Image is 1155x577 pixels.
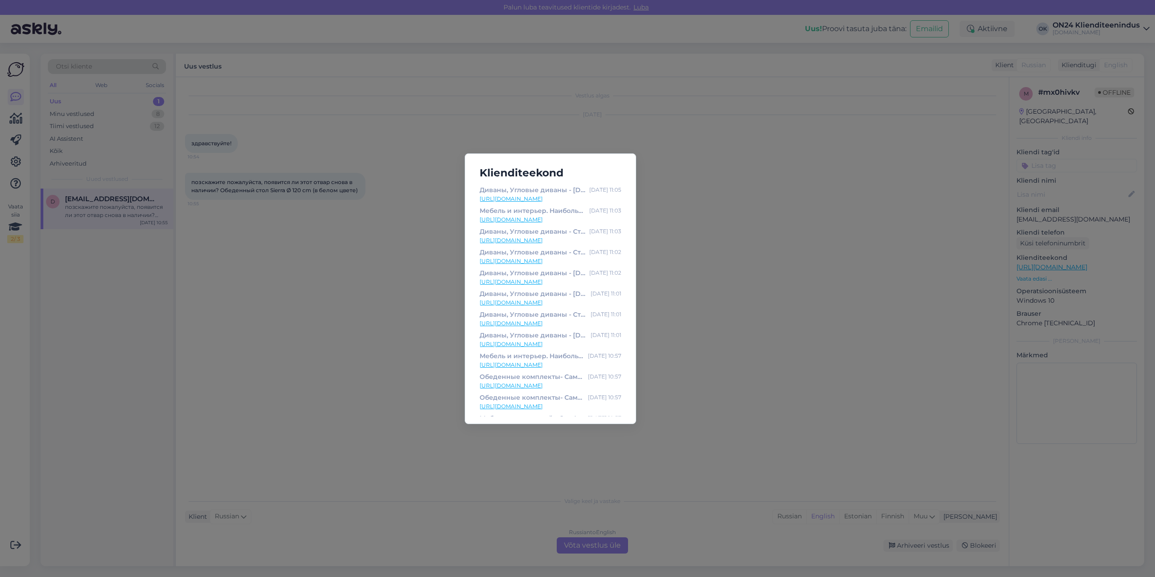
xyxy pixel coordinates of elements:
[480,319,621,328] a: [URL][DOMAIN_NAME]
[480,299,621,307] a: [URL][DOMAIN_NAME]
[480,216,621,224] a: [URL][DOMAIN_NAME]
[588,351,621,361] div: [DATE] 10:57
[480,309,587,319] div: Диваны, Угловые диваны - Стр.2 - [DOMAIN_NAME] Мебель и интерьер
[480,372,584,382] div: Обеденные комплекты- Самый большой выбор и скидки - Стр.2 - [DOMAIN_NAME] Мебель и интерьер
[480,382,621,390] a: [URL][DOMAIN_NAME]
[591,289,621,299] div: [DATE] 11:01
[480,268,586,278] div: Диваны, Угловые диваны - [DOMAIN_NAME] Мебель и интерьер
[480,226,586,236] div: Диваны, Угловые диваны - Стр.3 - [DOMAIN_NAME] Мебель и интерьер
[588,413,621,423] div: [DATE] 10:57
[480,206,586,216] div: Мебель и интерьер. Наибольший выбор мебели - [DOMAIN_NAME] Мебель и интерьер
[480,278,621,286] a: [URL][DOMAIN_NAME]
[480,195,621,203] a: [URL][DOMAIN_NAME]
[480,247,586,257] div: Диваны, Угловые диваны - Стр.2 - [DOMAIN_NAME] Мебель и интерьер
[480,236,621,245] a: [URL][DOMAIN_NAME]
[480,257,621,265] a: [URL][DOMAIN_NAME]
[480,392,584,402] div: Обеденные комплекты- Самый большой выбор и скидки - [DOMAIN_NAME] Мебель и интерьер
[588,392,621,402] div: [DATE] 10:57
[591,309,621,319] div: [DATE] 11:01
[480,185,586,195] div: Диваны, Угловые диваны - [DOMAIN_NAME] Мебель и интерьер
[589,247,621,257] div: [DATE] 11:02
[472,165,628,181] h5: Klienditeekond
[480,340,621,348] a: [URL][DOMAIN_NAME]
[480,402,621,411] a: [URL][DOMAIN_NAME]
[480,330,587,340] div: Диваны, Угловые диваны - [DOMAIN_NAME] Мебель и интерьер
[589,226,621,236] div: [DATE] 11:03
[480,413,584,423] div: Мебель для столовой - Стр.4 - [DOMAIN_NAME] Мебель и интерьер
[480,351,584,361] div: Мебель и интерьер. Наибольший выбор мебели - [DOMAIN_NAME] Мебель и интерьер
[480,289,587,299] div: Диваны, Угловые диваны - [DOMAIN_NAME] Мебель и интерьер
[588,372,621,382] div: [DATE] 10:57
[591,330,621,340] div: [DATE] 11:01
[589,206,621,216] div: [DATE] 11:03
[589,185,621,195] div: [DATE] 11:05
[589,268,621,278] div: [DATE] 11:02
[480,361,621,369] a: [URL][DOMAIN_NAME]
